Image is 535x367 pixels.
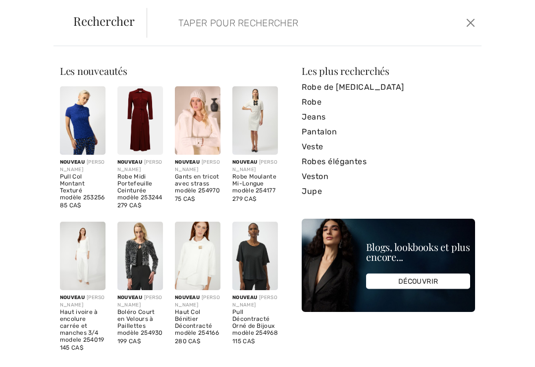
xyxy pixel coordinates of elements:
span: 75 CA$ [175,195,195,202]
div: Boléro Court en Velours à Paillettes modèle 254930 [117,309,163,336]
div: [PERSON_NAME] [117,294,163,309]
span: Nouveau [117,295,142,301]
span: Rechercher [73,15,135,27]
div: Gants en tricot avec strass modèle 254970 [175,174,220,194]
a: Pantalon [302,124,475,139]
span: 115 CA$ [232,338,255,345]
span: Nouveau [175,159,200,165]
span: Nouveau [60,159,85,165]
span: 85 CA$ [60,202,81,209]
div: Les plus recherchés [302,66,475,76]
img: Haut Col Bénitier Décontracté modèle 254166. Winter White [175,222,220,290]
img: Robe Midi Portefeuille Ceinturée modèle 253244. Merlot [117,86,163,155]
img: Pull Décontracté Orné de Bijoux modèle 254968. Black [232,222,278,290]
div: [PERSON_NAME] [60,294,106,309]
span: Nouveau [175,295,200,301]
div: Haut Col Bénitier Décontracté modèle 254166 [175,309,220,336]
a: Jeans [302,110,475,124]
img: Robe Moulante Mi-Longue modèle 254177. Winter White [232,86,278,155]
div: [PERSON_NAME] [175,294,220,309]
a: Veste [302,139,475,154]
span: 279 CA$ [232,195,256,202]
div: Robe Midi Portefeuille Ceinturée modèle 253244 [117,174,163,201]
div: Pull Décontracté Orné de Bijoux modèle 254968 [232,309,278,336]
span: Les nouveautés [60,64,127,77]
div: [PERSON_NAME] [175,159,220,174]
div: DÉCOUVRIR [366,274,470,289]
span: 279 CA$ [117,202,141,209]
a: Robe [302,95,475,110]
div: Pull Col Montant Texturé modèle 253256 [60,174,106,201]
button: Ferme [464,15,478,31]
img: Haut ivoire à encolure carrée et manches 3/4 modele 254019. Ivory [60,222,106,290]
span: Nouveau [232,159,257,165]
a: Veston [302,169,475,184]
input: TAPER POUR RECHERCHER [171,8,390,38]
a: Robe de [MEDICAL_DATA] [302,80,475,95]
span: 199 CA$ [117,338,141,345]
a: Robes élégantes [302,154,475,169]
div: [PERSON_NAME] [232,159,278,174]
span: Nouveau [117,159,142,165]
div: Haut ivoire à encolure carrée et manches 3/4 modele 254019 [60,309,106,343]
img: Blogs, lookbooks et plus encore... [302,219,475,312]
span: 145 CA$ [60,344,83,351]
div: Robe Moulante Mi-Longue modèle 254177 [232,174,278,194]
div: [PERSON_NAME] [232,294,278,309]
img: Pull Col Montant Texturé modèle 253256. Vanilla 30 [60,86,106,155]
div: [PERSON_NAME] [60,159,106,174]
div: Blogs, lookbooks et plus encore... [366,242,470,262]
img: Gants en tricot avec strass modèle 254970. Winter White [175,86,220,155]
div: [PERSON_NAME] [117,159,163,174]
a: Jupe [302,184,475,199]
span: 280 CA$ [175,338,200,345]
span: Nouveau [60,295,85,301]
img: Boléro Court en Velours à Paillettes modèle 254930. Black/Silver [117,222,163,290]
span: Nouveau [232,295,257,301]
